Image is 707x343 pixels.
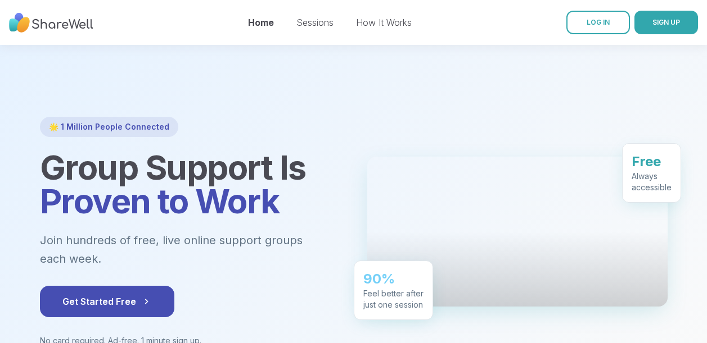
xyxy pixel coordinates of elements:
[9,7,93,38] img: ShareWell Nav Logo
[566,11,630,34] a: LOG IN
[40,286,174,317] button: Get Started Free
[632,153,672,171] div: Free
[652,18,680,26] span: SIGN UP
[40,117,178,137] div: 🌟 1 Million People Connected
[634,11,698,34] button: SIGN UP
[296,17,334,28] a: Sessions
[40,181,280,221] span: Proven to Work
[40,150,340,218] h1: Group Support Is
[632,171,672,193] div: Always accessible
[363,288,424,310] div: Feel better after just one session
[587,18,610,26] span: LOG IN
[248,17,274,28] a: Home
[356,17,412,28] a: How It Works
[62,295,152,308] span: Get Started Free
[40,231,340,268] p: Join hundreds of free, live online support groups each week.
[363,270,424,288] div: 90%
